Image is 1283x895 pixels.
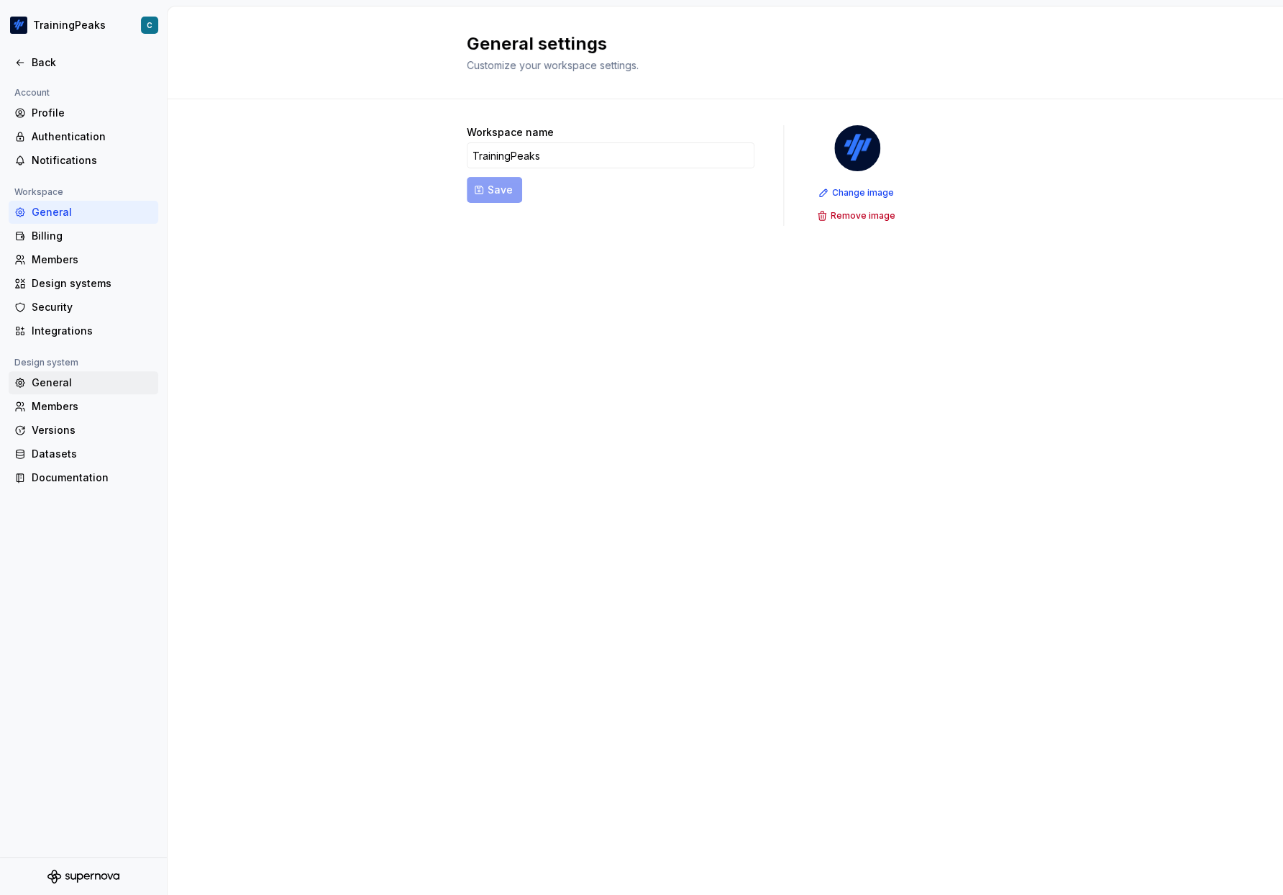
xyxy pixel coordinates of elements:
[813,206,902,226] button: Remove image
[32,55,152,70] div: Back
[832,187,894,199] span: Change image
[32,276,152,291] div: Design systems
[9,371,158,394] a: General
[32,399,152,414] div: Members
[831,210,895,222] span: Remove image
[9,419,158,442] a: Versions
[32,324,152,338] div: Integrations
[32,106,152,120] div: Profile
[9,84,55,101] div: Account
[9,183,69,201] div: Workspace
[32,376,152,390] div: General
[147,19,152,31] div: C
[9,466,158,489] a: Documentation
[32,423,152,437] div: Versions
[32,130,152,144] div: Authentication
[467,125,554,140] label: Workspace name
[9,248,158,271] a: Members
[32,253,152,267] div: Members
[10,17,27,34] img: 4eb2c90a-beb3-47d2-b0e5-0e686db1db46.png
[9,51,158,74] a: Back
[9,224,158,247] a: Billing
[9,296,158,319] a: Security
[32,300,152,314] div: Security
[814,183,900,203] button: Change image
[9,149,158,172] a: Notifications
[467,32,967,55] h2: General settings
[9,125,158,148] a: Authentication
[467,59,639,71] span: Customize your workspace settings.
[32,205,152,219] div: General
[9,319,158,342] a: Integrations
[32,447,152,461] div: Datasets
[33,18,106,32] div: TrainingPeaks
[834,125,880,171] img: 4eb2c90a-beb3-47d2-b0e5-0e686db1db46.png
[32,471,152,485] div: Documentation
[9,101,158,124] a: Profile
[9,272,158,295] a: Design systems
[32,229,152,243] div: Billing
[47,869,119,883] svg: Supernova Logo
[9,442,158,465] a: Datasets
[9,201,158,224] a: General
[9,395,158,418] a: Members
[9,354,84,371] div: Design system
[32,153,152,168] div: Notifications
[3,9,164,41] button: TrainingPeaksC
